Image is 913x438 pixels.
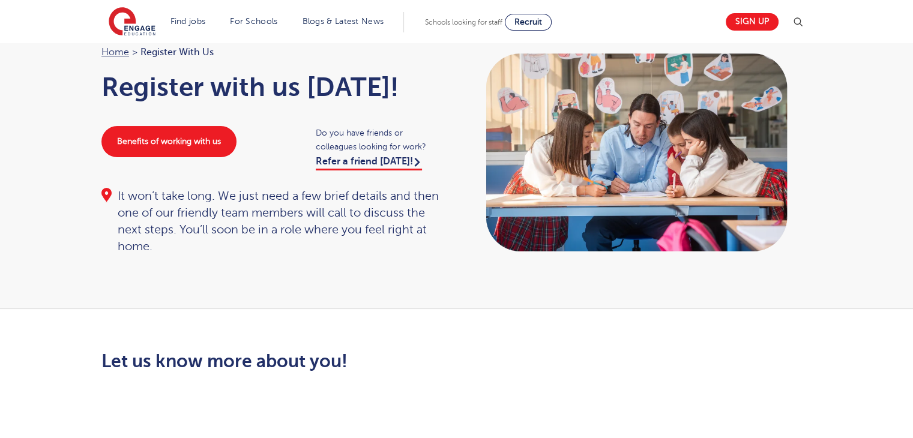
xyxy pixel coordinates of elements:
a: Blogs & Latest News [303,17,384,26]
div: It won’t take long. We just need a few brief details and then one of our friendly team members wi... [101,188,445,255]
a: Find jobs [170,17,206,26]
img: Engage Education [109,7,155,37]
h2: Let us know more about you! [101,351,569,371]
a: Sign up [726,13,779,31]
a: Recruit [505,14,552,31]
nav: breadcrumb [101,44,445,60]
span: Schools looking for staff [425,18,502,26]
span: Register with us [140,44,214,60]
a: Home [101,47,129,58]
a: Refer a friend [DATE]! [316,156,422,170]
span: Recruit [514,17,542,26]
a: Benefits of working with us [101,126,237,157]
span: Do you have friends or colleagues looking for work? [316,126,445,154]
h1: Register with us [DATE]! [101,72,445,102]
span: > [132,47,137,58]
a: For Schools [230,17,277,26]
